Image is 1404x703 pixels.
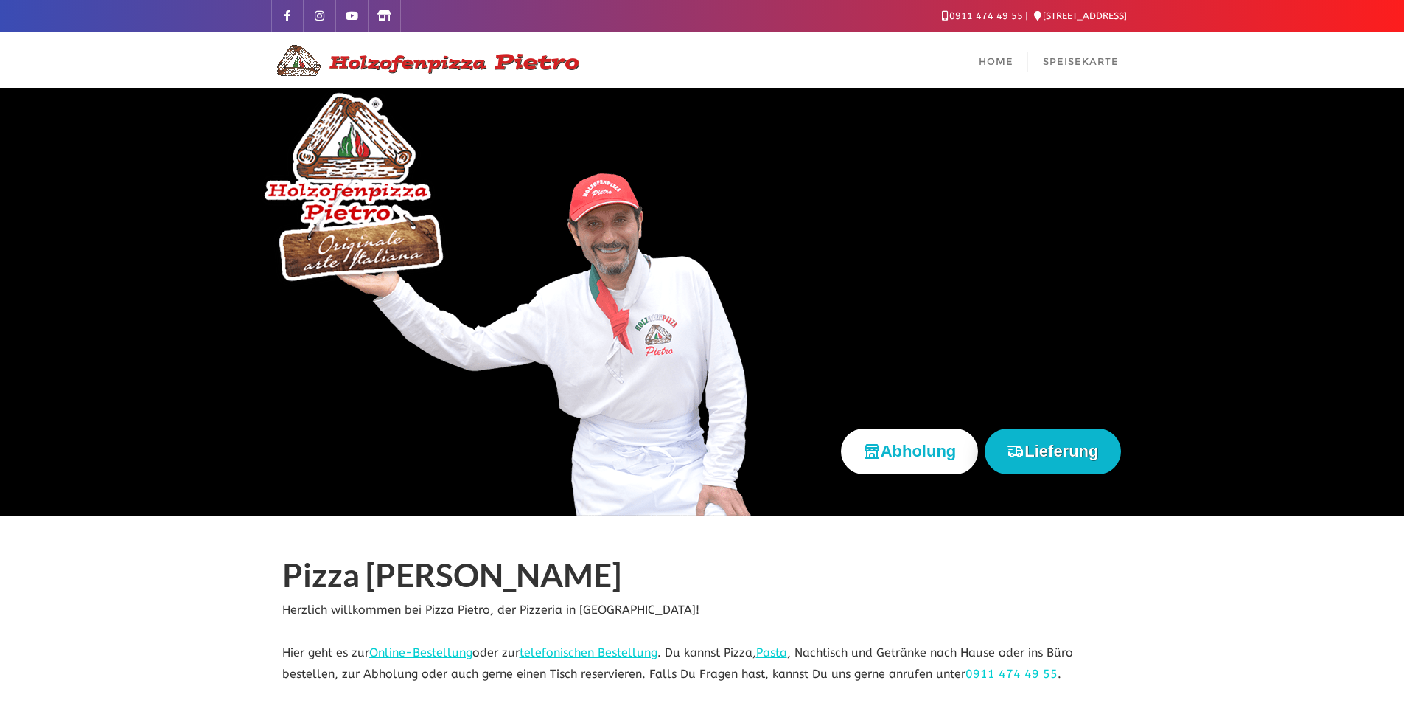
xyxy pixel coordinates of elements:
[1028,32,1134,88] a: Speisekarte
[965,667,1058,681] a: 0911 474 49 55
[841,429,979,474] button: Abholung
[756,645,787,659] a: Pasta
[1043,55,1119,67] span: Speisekarte
[942,10,1023,21] a: 0911 474 49 55
[985,429,1120,474] button: Lieferung
[369,645,472,659] a: Online-Bestellung
[271,43,581,78] img: Logo
[979,55,1013,67] span: Home
[964,32,1028,88] a: Home
[271,557,1134,685] div: Herzlich willkommen bei Pizza Pietro, der Pizzeria in [GEOGRAPHIC_DATA]! Hier geht es zur oder zu...
[1034,10,1127,21] a: [STREET_ADDRESS]
[520,645,657,659] a: telefonischen Bestellung
[282,557,1122,600] h1: Pizza [PERSON_NAME]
